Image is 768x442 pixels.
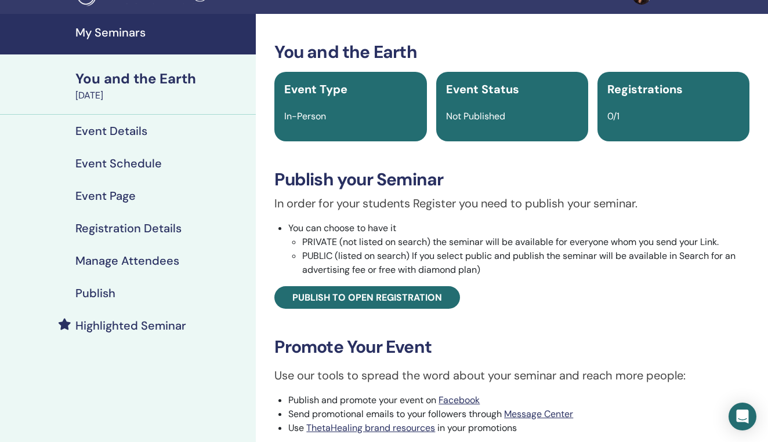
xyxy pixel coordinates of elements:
a: ThetaHealing brand resources [306,422,435,434]
h4: My Seminars [75,25,249,39]
a: Message Center [504,408,573,420]
h4: Publish [75,286,115,300]
h4: Registration Details [75,221,182,235]
div: You and the Earth [75,69,249,89]
h4: Event Schedule [75,156,162,170]
span: Event Status [446,82,519,97]
span: Publish to open registration [292,291,442,304]
li: Send promotional emails to your followers through [288,407,749,421]
h4: Highlighted Seminar [75,319,186,333]
h4: Manage Attendees [75,254,179,268]
h3: You and the Earth [274,42,749,63]
span: In-Person [284,110,326,122]
li: PRIVATE (not listed on search) the seminar will be available for everyone whom you send your Link. [302,235,749,249]
a: Facebook [439,394,480,406]
p: Use our tools to spread the word about your seminar and reach more people: [274,367,749,384]
span: Not Published [446,110,505,122]
h4: Event Details [75,124,147,138]
h3: Promote Your Event [274,337,749,357]
div: Open Intercom Messenger [729,403,756,430]
li: Publish and promote your event on [288,393,749,407]
a: You and the Earth[DATE] [68,69,256,103]
li: You can choose to have it [288,221,749,277]
h3: Publish your Seminar [274,169,749,190]
p: In order for your students Register you need to publish your seminar. [274,195,749,212]
li: PUBLIC (listed on search) If you select public and publish the seminar will be available in Searc... [302,249,749,277]
span: Event Type [284,82,347,97]
span: Registrations [607,82,683,97]
h4: Event Page [75,189,136,203]
div: [DATE] [75,89,249,103]
a: Publish to open registration [274,286,460,309]
li: Use in your promotions [288,421,749,435]
span: 0/1 [607,110,620,122]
